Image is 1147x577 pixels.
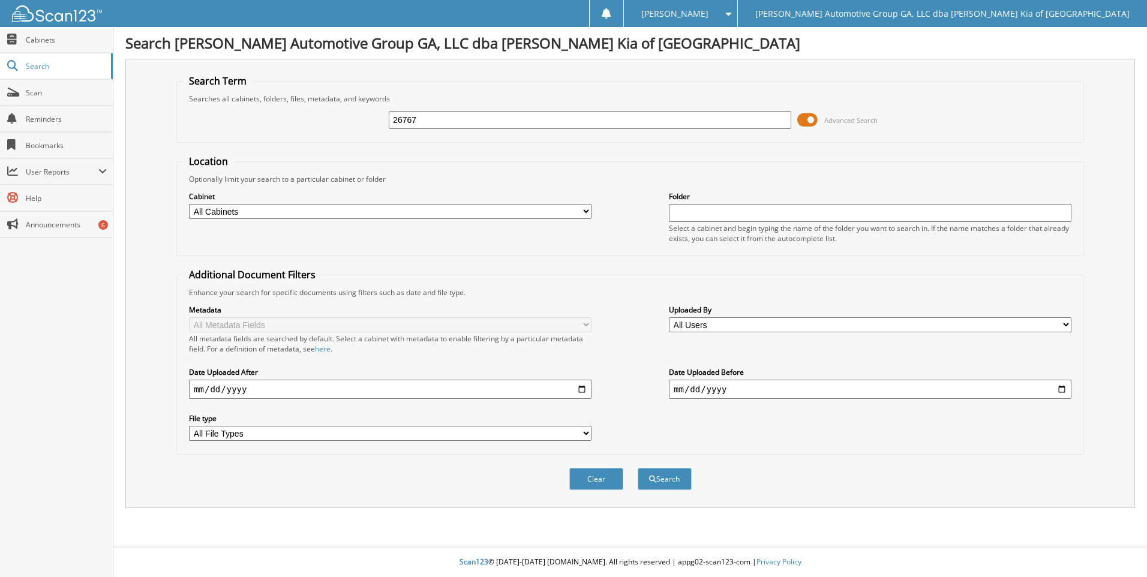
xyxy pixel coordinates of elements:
[26,61,105,71] span: Search
[1087,519,1147,577] iframe: Chat Widget
[189,333,591,354] div: All metadata fields are searched by default. Select a cabinet with metadata to enable filtering b...
[26,220,107,230] span: Announcements
[183,174,1077,184] div: Optionally limit your search to a particular cabinet or folder
[189,305,591,315] label: Metadata
[824,116,878,125] span: Advanced Search
[183,155,234,168] legend: Location
[26,114,107,124] span: Reminders
[569,468,623,490] button: Clear
[460,557,488,567] span: Scan123
[26,167,98,177] span: User Reports
[183,94,1077,104] div: Searches all cabinets, folders, files, metadata, and keywords
[183,268,322,281] legend: Additional Document Filters
[638,468,692,490] button: Search
[755,10,1130,17] span: [PERSON_NAME] Automotive Group GA, LLC dba [PERSON_NAME] Kia of [GEOGRAPHIC_DATA]
[26,35,107,45] span: Cabinets
[189,413,591,423] label: File type
[641,10,708,17] span: [PERSON_NAME]
[26,193,107,203] span: Help
[669,223,1071,244] div: Select a cabinet and begin typing the name of the folder you want to search in. If the name match...
[183,287,1077,297] div: Enhance your search for specific documents using filters such as date and file type.
[113,548,1147,577] div: © [DATE]-[DATE] [DOMAIN_NAME]. All rights reserved | appg02-scan123-com |
[315,344,331,354] a: here
[669,305,1071,315] label: Uploaded By
[669,191,1071,202] label: Folder
[12,5,102,22] img: scan123-logo-white.svg
[98,220,108,230] div: 6
[189,191,591,202] label: Cabinet
[669,367,1071,377] label: Date Uploaded Before
[189,380,591,399] input: start
[26,140,107,151] span: Bookmarks
[125,33,1135,53] h1: Search [PERSON_NAME] Automotive Group GA, LLC dba [PERSON_NAME] Kia of [GEOGRAPHIC_DATA]
[669,380,1071,399] input: end
[756,557,801,567] a: Privacy Policy
[26,88,107,98] span: Scan
[189,367,591,377] label: Date Uploaded After
[183,74,253,88] legend: Search Term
